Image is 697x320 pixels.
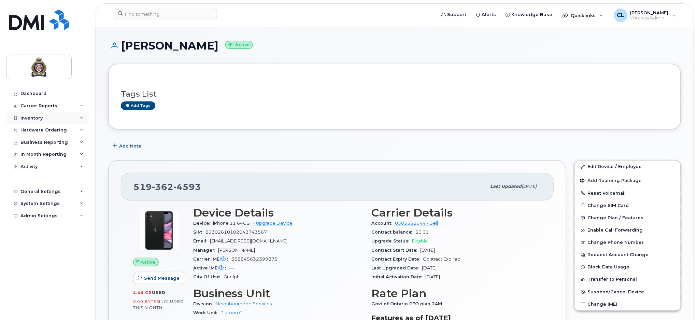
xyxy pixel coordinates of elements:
span: [PERSON_NAME] [218,248,255,253]
span: Division [193,301,216,306]
a: Add tags [121,101,155,110]
span: SIM [193,229,205,235]
span: Send Message [144,275,180,281]
span: 358845632399875 [231,256,278,262]
span: 4.46 GB [133,290,152,295]
span: [DATE] [425,274,440,279]
span: [DATE] [422,265,437,270]
span: Add Roaming Package [580,178,642,184]
button: Send Message [133,272,185,284]
span: — [229,265,234,270]
span: Guelph [224,274,240,279]
button: Change Phone Number [575,236,681,249]
button: Transfer to Personal [575,273,681,286]
span: $0.00 [415,229,429,235]
span: Device [193,221,213,226]
button: Block Data Usage [575,261,681,273]
span: Work Unit [193,310,221,315]
span: used [152,290,166,295]
a: + Upgrade Device [253,221,293,226]
span: 519 [133,182,201,192]
span: [DATE] [522,184,537,189]
span: Email [193,238,210,244]
span: iPhone 11 64GB [213,221,250,226]
small: Active [225,41,253,49]
span: Account [371,221,395,226]
span: [DATE] [420,248,435,253]
h1: [PERSON_NAME] [108,40,681,52]
button: Reset Voicemail [575,187,681,199]
span: Enable Call Forwarding [588,228,643,233]
span: Initial Activation Date [371,274,425,279]
span: Upgrade Status [371,238,412,244]
a: Neighbourhood Services [216,301,272,306]
span: 89302610102042743567 [205,229,267,235]
button: Request Account Change [575,249,681,261]
a: Edit Device / Employee [575,161,681,173]
a: 0503338644 - Bell [395,221,438,226]
h3: Carrier Details [371,207,541,219]
span: Contract Expired [423,256,460,262]
span: Eligible [412,238,428,244]
button: Change SIM Card [575,199,681,212]
span: Contract balance [371,229,415,235]
span: Govt of Ontario PFO plan 24M [371,301,446,306]
span: included this month [133,299,184,310]
span: 0.00 Bytes [133,299,159,304]
button: Suspend/Cancel Device [575,286,681,298]
span: 362 [152,182,173,192]
button: Change IMEI [575,298,681,310]
button: Enable Call Forwarding [575,224,681,236]
span: Last updated [490,184,522,189]
h3: Business Unit [193,287,363,300]
h3: Device Details [193,207,363,219]
span: Active IMEI [193,265,229,270]
span: Suspend/Cancel Device [588,289,644,294]
button: Add Roaming Package [575,173,681,187]
span: Manager [193,248,218,253]
span: Add Note [119,143,141,149]
h3: Tags List [121,90,668,98]
span: [EMAIL_ADDRESS][DOMAIN_NAME] [210,238,287,244]
h3: Rate Plan [371,287,541,300]
span: City Of Use [193,274,224,279]
span: 4593 [173,182,201,192]
span: Carrier IMEI [193,256,231,262]
span: Last Upgraded Date [371,265,422,270]
span: Contract Expiry Date [371,256,423,262]
span: Active [141,259,156,265]
img: iPhone_11.jpg [139,210,180,251]
button: Add Note [108,140,147,152]
button: Change Plan / Features [575,212,681,224]
span: Change Plan / Features [588,215,644,220]
span: Contract Start Date [371,248,420,253]
a: Platoon C [221,310,242,315]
